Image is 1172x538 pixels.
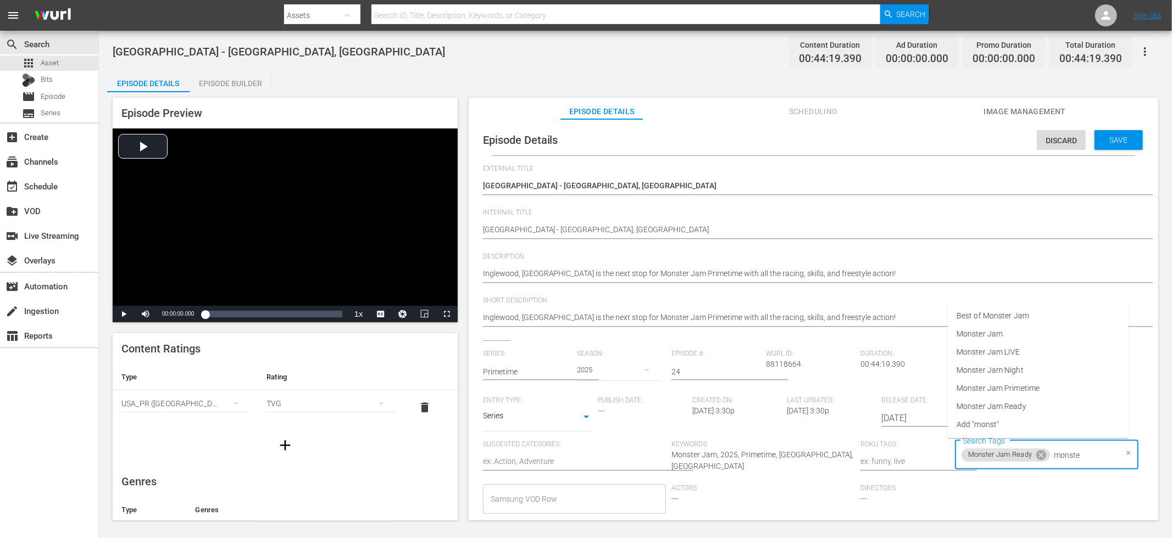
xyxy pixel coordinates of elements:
[957,383,1040,394] span: Monster Jam Primetime
[113,497,186,523] th: Type
[22,90,35,103] span: Episode
[483,296,1138,305] span: Short Description
[560,105,643,119] span: Episode Details
[671,440,855,449] span: Keywords:
[190,70,272,92] button: Episode Builder
[436,306,458,322] button: Fullscreen
[787,396,876,405] span: Last Updated:
[162,311,194,317] span: 00:00:00.000
[598,406,605,415] span: ---
[5,155,19,169] span: Channels
[957,346,1020,358] span: Monster Jam LIVE
[957,365,1024,376] span: Monster Jam Night
[22,107,35,120] span: Series
[370,306,392,322] button: Captions
[957,419,999,430] span: Add "monst"
[121,475,157,488] span: Genres
[22,74,35,87] div: Bits
[962,450,1038,459] span: Monster Jam Ready
[772,105,854,119] span: Scheduling
[5,229,19,243] span: Live Streaming
[957,401,1026,412] span: Monster Jam Ready
[5,305,19,318] span: Ingestion
[41,58,59,69] span: Asset
[973,53,1035,65] span: 00:00:00.000
[41,91,65,102] span: Episode
[113,128,458,322] div: Video Player
[860,484,1044,493] span: Directors
[766,360,801,368] span: 88118664
[1095,130,1143,150] button: Save
[692,406,735,415] span: [DATE] 3:30p
[483,165,1138,173] span: External Title
[483,396,593,405] span: Entry Type:
[121,388,249,419] div: USA_PR ([GEOGRAPHIC_DATA])
[577,350,666,358] span: Season:
[5,38,19,51] span: Search
[41,108,60,119] span: Series
[1037,136,1086,145] span: Discard
[5,131,19,144] span: Create
[799,53,862,65] span: 00:44:19.390
[897,4,926,24] span: Search
[671,484,855,493] span: Actors
[483,133,558,147] span: Episode Details
[483,350,572,358] span: Series:
[973,37,1035,53] div: Promo Duration
[113,306,135,322] button: Play
[692,396,781,405] span: Created On:
[190,70,272,97] div: Episode Builder
[860,360,905,368] span: 00:44:19.390
[107,70,190,92] button: Episode Details
[766,350,855,358] span: Wurl ID:
[671,350,760,358] span: Episode #:
[1059,53,1122,65] span: 00:44:19.390
[671,494,678,503] span: ---
[5,280,19,293] span: Automation
[113,364,258,390] th: Type
[483,224,1138,237] textarea: [GEOGRAPHIC_DATA] - [GEOGRAPHIC_DATA], [GEOGRAPHIC_DATA]
[671,450,853,470] span: Monster Jam, 2025, Primetime, [GEOGRAPHIC_DATA], [GEOGRAPHIC_DATA]
[258,364,403,390] th: Rating
[1101,136,1137,144] span: Save
[121,107,202,120] span: Episode Preview
[984,105,1066,119] span: Image Management
[483,209,1138,217] span: Internal Title
[414,306,436,322] button: Picture-in-Picture
[107,70,190,97] div: Episode Details
[5,205,19,218] span: VOD
[577,355,660,385] div: 2025
[135,306,157,322] button: Mute
[957,328,1003,340] span: Monster Jam
[483,253,1138,261] span: Description
[598,396,687,405] span: Publish Date:
[957,310,1029,322] span: Best of Monster Jam
[860,440,949,449] span: Roku Tags:
[1123,447,1135,459] button: Clear
[7,9,20,22] span: menu
[1133,11,1162,20] a: Sign Out
[881,396,1022,405] span: Release Date:
[121,342,201,355] span: Content Ratings
[41,74,53,85] span: Bits
[113,45,445,58] span: [GEOGRAPHIC_DATA] - [GEOGRAPHIC_DATA], [GEOGRAPHIC_DATA]
[787,406,829,415] span: [DATE] 3:30p
[412,394,438,421] button: delete
[26,3,79,29] img: ans4CAIJ8jUAAAAAAAAAAAAAAAAAAAAAAAAgQb4GAAAAAAAAAAAAAAAAAAAAAAAAJMjXAAAAAAAAAAAAAAAAAAAAAAAAgAT5G...
[348,306,370,322] button: Playback Rate
[266,388,394,419] div: TVG
[205,311,342,317] div: Progress Bar
[419,401,432,414] span: delete
[5,254,19,267] span: Overlays
[962,449,1050,462] div: Monster Jam Ready
[22,57,35,70] span: Asset
[799,37,862,53] div: Content Duration
[886,37,948,53] div: Ad Duration
[392,306,414,322] button: Jump To Time
[5,180,19,193] span: Schedule
[186,497,421,523] th: Genres
[860,350,949,358] span: Duration:
[483,440,666,449] span: Suggested Categories:
[880,4,929,24] button: Search
[886,53,948,65] span: 00:00:00.000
